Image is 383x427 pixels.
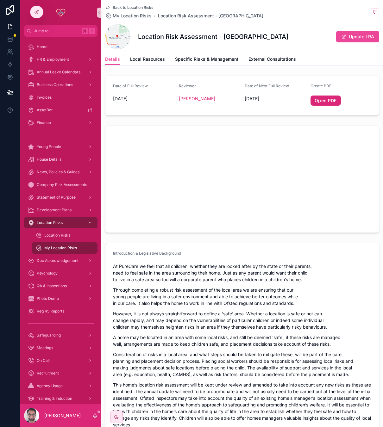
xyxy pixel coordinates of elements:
span: External Consultations [248,56,296,62]
span: House Details [37,157,61,162]
span: [DATE] [245,96,305,102]
p: At PureCare we feel that all children, whether they are looked after by the state or their parent... [113,263,371,283]
a: News, Policies & Guides [24,166,97,178]
span: Date of Next Full Review [245,84,289,88]
a: Details [105,53,120,65]
span: Company Risk Assessments [37,182,87,187]
span: Local Resources [130,56,165,62]
span: News, Policies & Guides [37,170,79,175]
span: Training & Induction [37,396,72,401]
a: My Location Risks [32,242,97,254]
a: On Call [24,355,97,366]
a: Doc Acknowledgement [24,255,97,266]
button: Jump to...K [24,25,97,37]
span: AssetBot [37,108,53,113]
p: Through completing a robust risk assessment of the local area we are ensuring that our young peop... [113,287,371,306]
a: Location Risk Assessment - [GEOGRAPHIC_DATA] [158,13,263,19]
span: On Call [37,358,50,363]
span: Business Operations [37,82,73,87]
span: Reviewer [179,84,196,88]
a: QA & Inspections [24,280,97,292]
a: Reg 45 Reports [24,306,97,317]
span: Reg 45 Reports [37,309,64,314]
span: Specific Risks & Management [175,56,238,62]
span: Agency Usage [37,383,63,388]
a: Business Operations [24,79,97,90]
span: Annual Leave Calendars [37,70,80,75]
button: Update LRA [336,31,379,42]
span: Home [37,44,47,49]
a: Psychology [24,268,97,279]
span: QA & Inspections [37,283,67,288]
span: Date of Full Review [113,84,148,88]
a: Safeguarding [24,330,97,341]
a: Local Resources [130,53,165,66]
span: Location Risks [37,220,63,225]
span: Safeguarding [37,333,61,338]
span: [DATE] [113,96,174,102]
a: Location Risks [32,230,97,241]
a: Specific Risks & Management [175,53,238,66]
a: Young People [24,141,97,152]
a: Finance [24,117,97,128]
a: Photo Dump [24,293,97,304]
a: AssetBot [24,104,97,116]
a: House Details [24,154,97,165]
a: External Consultations [248,53,296,66]
p: Consideration of risks in a local area, and what steps should be taken to mitigate these, will be... [113,351,371,378]
span: Doc Acknowledgement [37,258,78,263]
a: Company Risk Assessments [24,179,97,190]
a: Annual Leave Calendars [24,66,97,78]
h1: Location Risk Assessment - [GEOGRAPHIC_DATA] [138,32,288,41]
a: Location Risks [24,217,97,228]
span: Finance [37,120,51,125]
span: Recruitment [37,371,59,376]
a: Recruitment [24,368,97,379]
span: HR & Employment [37,57,69,62]
a: Statement of Purpose [24,192,97,203]
span: Young People [37,144,61,149]
a: [PERSON_NAME] [179,96,215,102]
span: Location Risks [44,233,70,238]
p: [PERSON_NAME] [44,412,81,419]
p: However, it is not always straightforward to define a ‘safe’ area. Whether a location is safe or ... [113,310,371,330]
span: Back to Location Risks [113,5,153,10]
span: My Location Risks [44,245,77,251]
span: K [89,28,94,34]
a: Open PDF [311,96,341,106]
span: Details [105,56,120,62]
a: Agency Usage [24,380,97,392]
span: Introduction & Legislative Background [113,251,181,256]
span: Create PDF [311,84,331,88]
a: My Location Risks [105,13,152,19]
a: Back to Location Risks [105,5,153,10]
p: A home may be located in an area with some local risks, and still be deemed ‘safe’, if these risk... [113,334,371,347]
span: Meetings [37,345,53,350]
span: Statement of Purpose [37,195,76,200]
a: Training & Induction [24,393,97,404]
span: My Location Risks [113,13,152,19]
a: HR & Employment [24,54,97,65]
div: scrollable content [20,37,101,404]
img: App logo [56,8,66,18]
a: Meetings [24,342,97,354]
a: Development Plans [24,204,97,216]
span: Development Plans [37,207,72,213]
a: Home [24,41,97,53]
span: Jump to... [34,28,79,34]
span: Invoices [37,95,52,100]
span: Photo Dump [37,296,59,301]
a: Invoices [24,92,97,103]
span: Psychology [37,271,58,276]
